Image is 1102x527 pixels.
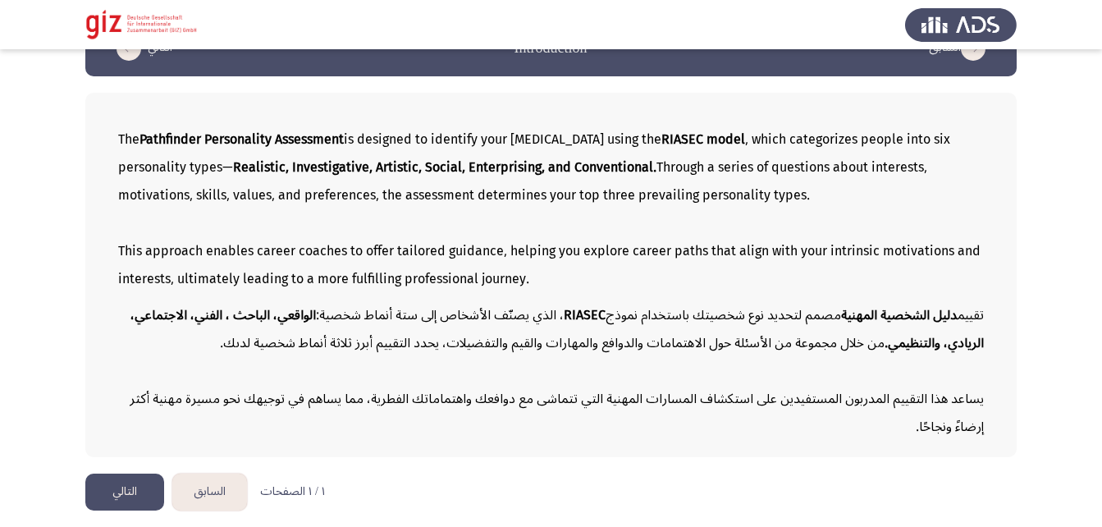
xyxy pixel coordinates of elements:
[514,38,588,58] h3: Introduction
[260,485,325,499] p: ١ / ١ الصفحات
[118,126,984,209] div: The is designed to identify your [MEDICAL_DATA] using the , which categorizes people into six per...
[118,301,984,357] div: تقييم مصمم لتحديد نوع شخصيتك باستخدام نموذج ، الذي يصنّف الأشخاص إلى ستة أنماط شخصية: من خلال مجم...
[139,126,344,154] b: Pathfinder Personality Assessment
[233,154,656,181] b: Realistic, Investigative, Artistic, Social, Enterprising, and Conventional.
[118,237,984,293] div: This approach enables career coaches to offer tailored guidance, helping you explore career paths...
[905,2,1017,48] img: Assess Talent Management logo
[564,301,606,329] b: RIASEC
[130,385,984,441] span: يساعد هذا التقييم المدربون المستفيدين على استكشاف المسارات المهنية التي تتماشى مع دوافعك واهتماما...
[85,2,197,48] img: Assessment logo of GIZ Pathfinder Personality Assessment (Blue Collars)
[661,126,745,154] b: RIASEC model
[841,301,958,329] b: دليل الشخصية المهنية
[85,474,164,511] button: load next page
[172,474,247,511] button: load previous page
[130,301,984,357] b: الواقعي، الباحث ، الفني، الاجتماعي، الريادي، والتنظيمي.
